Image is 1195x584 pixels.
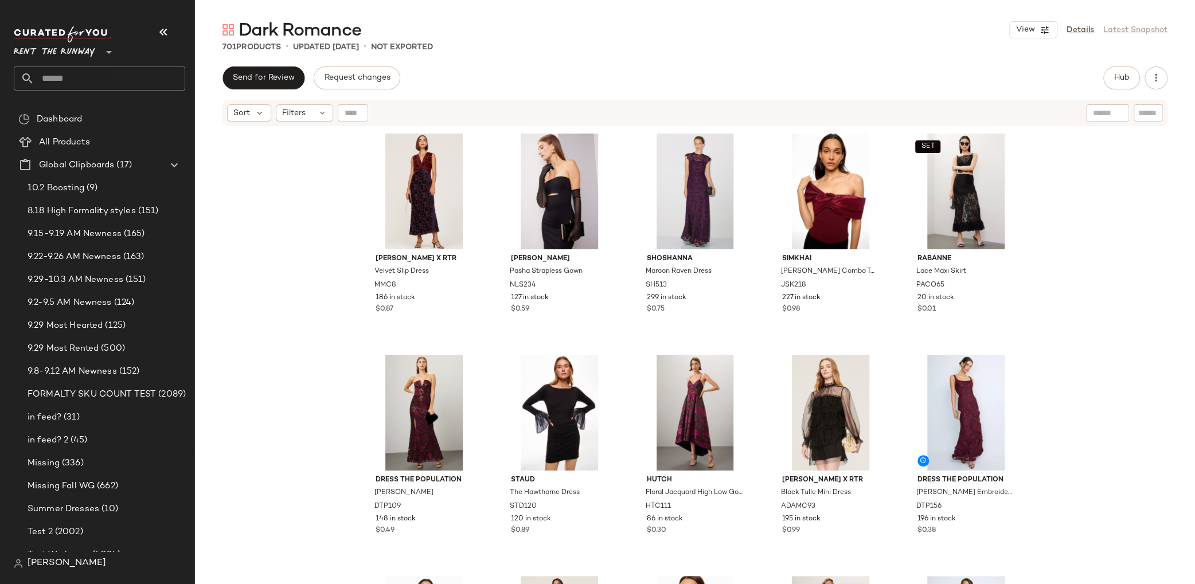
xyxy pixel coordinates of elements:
[68,434,87,447] span: (45)
[502,134,617,249] img: NLS234.jpg
[646,501,671,512] span: HTC111
[917,526,936,536] span: $0.38
[1103,66,1140,89] button: Hub
[374,266,429,277] span: Velvet Slip Dress
[28,365,117,378] span: 9.8-9.12 AM Newness
[14,26,111,42] img: cfy_white_logo.C9jOOHJF.svg
[510,280,536,291] span: NLS234
[638,134,753,249] img: SH513.jpg
[782,514,821,524] span: 195 in stock
[1009,21,1057,38] button: View
[908,355,1024,471] img: DTP156.jpg
[28,228,122,241] span: 9.15-9.19 AM Newness
[511,293,549,303] span: 127 in stock
[84,182,97,195] span: (9)
[28,250,121,264] span: 9.22-9.26 AM Newness
[95,480,118,493] span: (662)
[121,250,145,264] span: (163)
[39,136,90,149] span: All Products
[28,273,123,287] span: 9.29-10.3 AM Newness
[28,342,99,355] span: 9.29 Most Rented
[510,501,537,512] span: STD120
[1114,73,1130,83] span: Hub
[782,475,879,485] span: [PERSON_NAME] x RTR
[37,113,82,126] span: Dashboard
[28,503,99,516] span: Summer Dresses
[39,159,114,172] span: Global Clipboards
[1067,24,1094,36] a: Details
[28,556,106,570] span: [PERSON_NAME]
[376,304,393,315] span: $0.87
[103,319,126,332] span: (125)
[123,273,146,287] span: (151)
[511,475,608,485] span: Staud
[28,526,53,539] span: Test 2
[917,304,936,315] span: $0.01
[99,503,119,516] span: (10)
[117,365,140,378] span: (152)
[915,140,940,153] button: SET
[511,254,608,264] span: [PERSON_NAME]
[647,254,744,264] span: Shoshanna
[156,388,186,401] span: (2089)
[781,280,806,291] span: JSK218
[511,514,551,524] span: 120 in stock
[647,514,683,524] span: 86 in stock
[782,254,879,264] span: SIMKHAI
[286,40,288,54] span: •
[314,66,400,89] button: Request changes
[18,113,30,125] img: svg%3e
[28,388,156,401] span: FORMALTY SKU COUNT TEST
[781,488,851,498] span: Black Tulle Mini Dress
[233,107,250,119] span: Sort
[781,501,815,512] span: ADAMC93
[366,134,482,249] img: MMC8.jpg
[222,66,304,89] button: Send for Review
[376,526,395,536] span: $0.49
[502,355,617,471] img: STD120.jpg
[60,457,84,470] span: (336)
[511,304,529,315] span: $0.59
[916,266,966,277] span: Lace Maxi Skirt
[28,319,103,332] span: 9.29 Most Hearted
[99,342,125,355] span: (500)
[511,526,529,536] span: $0.89
[136,205,159,218] span: (151)
[122,228,145,241] span: (165)
[28,205,136,218] span: 8.18 High Formality styles
[646,488,743,498] span: Floral Jacquard High Low Gown
[647,475,744,485] span: Hutch
[920,143,935,151] span: SET
[917,293,954,303] span: 20 in stock
[293,41,359,53] p: updated [DATE]
[90,548,120,562] span: (4094)
[282,107,306,119] span: Filters
[376,475,472,485] span: Dress The Population
[374,280,396,291] span: MMC8
[371,41,433,53] p: Not Exported
[917,514,956,524] span: 196 in stock
[916,501,942,512] span: DTP156
[28,411,61,424] span: in feed?
[28,296,112,309] span: 9.2-9.5 AM Newness
[28,457,60,470] span: Missing
[232,73,295,83] span: Send for Review
[1016,25,1035,34] span: View
[364,40,366,54] span: •
[782,304,800,315] span: $0.98
[916,488,1013,498] span: [PERSON_NAME] Embroidered Gown
[510,266,583,277] span: Pasha Strapless Gown
[28,434,68,447] span: in feed? 2
[374,488,434,498] span: [PERSON_NAME]
[112,296,135,309] span: (124)
[773,355,888,471] img: ADAMC93.jpg
[647,304,665,315] span: $0.75
[222,24,234,36] img: svg%3e
[14,39,95,60] span: Rent the Runway
[376,293,415,303] span: 186 in stock
[366,355,482,471] img: DTP109.jpg
[782,526,800,536] span: $0.99
[222,43,236,52] span: 701
[908,134,1024,249] img: PACO65.jpg
[239,19,361,42] span: Dark Romance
